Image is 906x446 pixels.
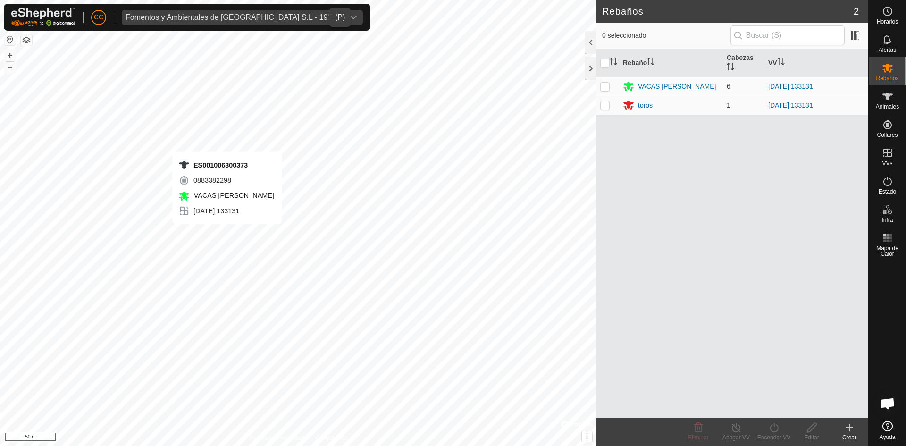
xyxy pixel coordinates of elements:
[344,10,363,25] div: dropdown trigger
[877,132,898,138] span: Collares
[727,64,734,72] p-sorticon: Activar para ordenar
[777,59,785,67] p-sorticon: Activar para ordenar
[877,19,898,25] span: Horarios
[717,433,755,442] div: Apagar VV
[610,59,617,67] p-sorticon: Activar para ordenar
[4,34,16,45] button: Restablecer Mapa
[876,104,899,109] span: Animales
[178,205,274,217] div: [DATE] 133131
[619,49,723,77] th: Rebaño
[882,160,892,166] span: VVs
[126,14,340,21] div: Fomentos y Ambientales de [GEOGRAPHIC_DATA] S.L - 19901
[122,10,344,25] span: Fomentos y Ambientales de Extremadura S.L - 19901
[879,189,896,194] span: Estado
[688,434,708,441] span: Eliminar
[881,217,893,223] span: Infra
[602,6,854,17] h2: Rebaños
[602,31,730,41] span: 0 seleccionado
[871,245,904,257] span: Mapa de Calor
[178,175,274,186] div: 0883382298
[11,8,75,27] img: Logo Gallagher
[755,433,793,442] div: Encender VV
[21,34,32,46] button: Capas del Mapa
[793,433,830,442] div: Editar
[730,25,845,45] input: Buscar (S)
[250,434,304,442] a: Política de Privacidad
[315,434,347,442] a: Contáctenos
[4,50,16,61] button: +
[876,76,898,81] span: Rebaños
[879,47,896,53] span: Alertas
[854,4,859,18] span: 2
[647,59,654,67] p-sorticon: Activar para ordenar
[873,389,902,418] a: Chat abierto
[582,431,592,442] button: i
[764,49,868,77] th: VV
[768,83,813,90] a: [DATE] 133131
[94,12,103,22] span: CC
[4,62,16,73] button: –
[830,433,868,442] div: Crear
[727,83,730,90] span: 6
[880,434,896,440] span: Ayuda
[768,101,813,109] a: [DATE] 133131
[869,417,906,444] a: Ayuda
[586,432,588,440] span: i
[638,101,653,110] div: toros
[723,49,764,77] th: Cabezas
[178,160,274,171] div: ES001006300373
[727,101,730,109] span: 1
[638,82,716,92] div: VACAS [PERSON_NAME]
[192,192,274,199] span: VACAS [PERSON_NAME]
